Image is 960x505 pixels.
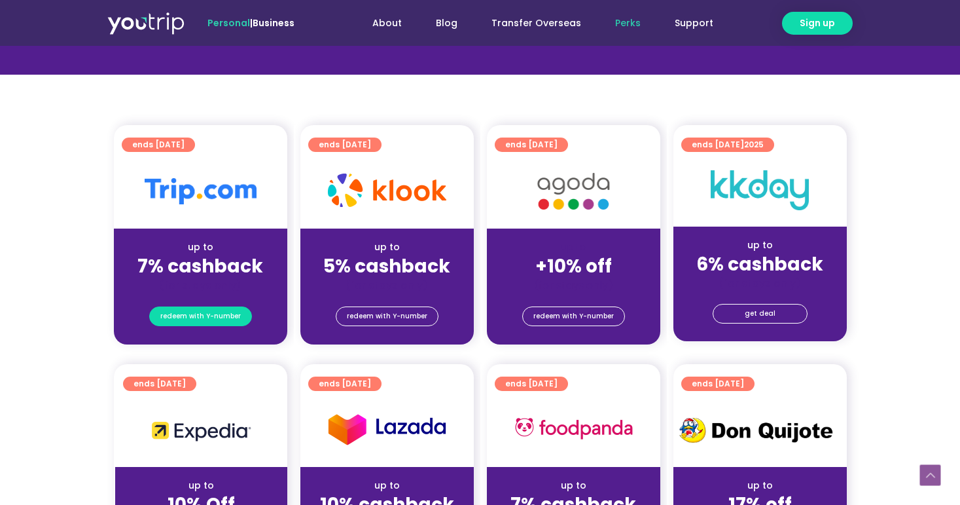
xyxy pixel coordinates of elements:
[713,304,808,324] a: get deal
[124,278,277,292] div: (for stays only)
[684,276,836,290] div: (for stays only)
[561,240,586,253] span: up to
[311,479,463,493] div: up to
[355,11,419,35] a: About
[323,253,450,279] strong: 5% cashback
[122,138,195,152] a: ends [DATE]
[800,16,835,30] span: Sign up
[207,16,250,29] span: Personal
[311,278,463,292] div: (for stays only)
[124,240,277,254] div: up to
[336,307,438,326] a: redeem with Y-number
[658,11,730,35] a: Support
[319,138,371,152] span: ends [DATE]
[160,307,241,326] span: redeem with Y-number
[522,307,625,326] a: redeem with Y-number
[149,307,252,326] a: redeem with Y-number
[207,16,294,29] span: |
[745,305,775,323] span: get deal
[495,377,568,391] a: ends [DATE]
[696,252,823,277] strong: 6% cashback
[692,377,744,391] span: ends [DATE]
[311,240,463,254] div: up to
[330,11,730,35] nav: Menu
[782,12,853,35] a: Sign up
[497,278,650,292] div: (for stays only)
[598,11,658,35] a: Perks
[123,377,196,391] a: ends [DATE]
[126,479,277,493] div: up to
[495,138,568,152] a: ends [DATE]
[137,253,263,279] strong: 7% cashback
[133,377,186,391] span: ends [DATE]
[505,377,558,391] span: ends [DATE]
[308,377,382,391] a: ends [DATE]
[319,377,371,391] span: ends [DATE]
[535,253,612,279] strong: +10% off
[132,138,185,152] span: ends [DATE]
[253,16,294,29] a: Business
[533,307,614,326] span: redeem with Y-number
[347,307,427,326] span: redeem with Y-number
[474,11,598,35] a: Transfer Overseas
[419,11,474,35] a: Blog
[681,377,755,391] a: ends [DATE]
[684,479,836,493] div: up to
[505,138,558,152] span: ends [DATE]
[497,479,650,493] div: up to
[692,138,764,152] span: ends [DATE]
[684,238,836,252] div: up to
[308,138,382,152] a: ends [DATE]
[681,138,774,152] a: ends [DATE]2025
[744,139,764,150] span: 2025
